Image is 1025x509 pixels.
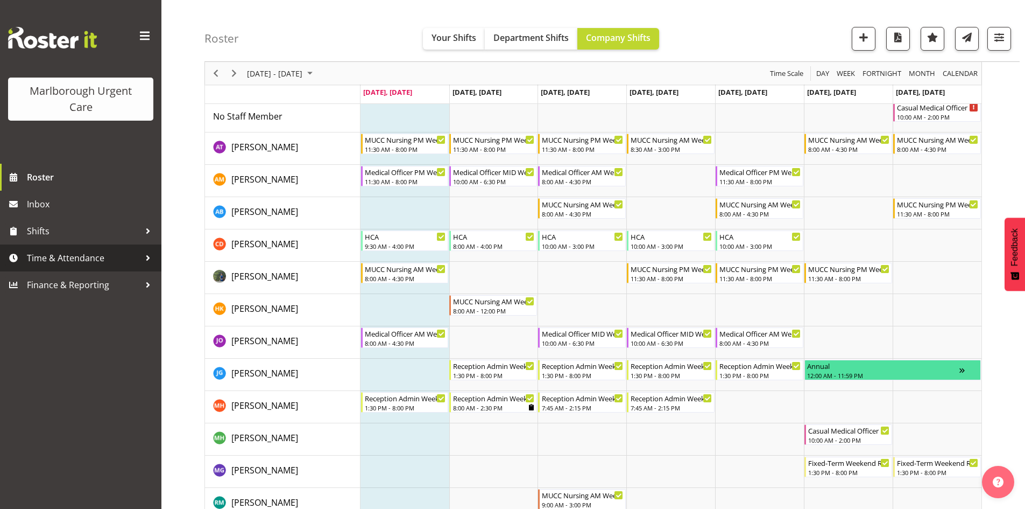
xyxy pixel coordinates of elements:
[365,177,446,186] div: 11:30 AM - 8:00 PM
[231,432,298,444] span: [PERSON_NAME]
[27,196,156,212] span: Inbox
[27,277,140,293] span: Finance & Reporting
[577,28,659,50] button: Company Shifts
[542,210,623,218] div: 8:00 AM - 4:30 PM
[941,67,980,80] button: Month
[453,177,534,186] div: 10:00 AM - 6:30 PM
[541,87,590,97] span: [DATE], [DATE]
[453,296,534,306] div: MUCC Nursing AM Weekday
[231,238,298,250] span: [PERSON_NAME]
[542,199,623,210] div: MUCC Nursing AM Weekday
[361,134,449,154] div: Agnes Tyson"s event - MUCC Nursing PM Weekday Begin From Monday, September 8, 2025 at 11:30:00 AM...
[453,134,534,145] div: MUCC Nursing PM Weekday
[538,327,626,348] div: Jenny O'Donnell"s event - Medical Officer MID Weekday Begin From Wednesday, September 10, 2025 at...
[542,145,623,154] div: 11:30 AM - 8:00 PM
[453,242,534,250] div: 8:00 AM - 4:00 PM
[897,199,978,210] div: MUCC Nursing PM Weekends
[365,403,446,412] div: 1:30 PM - 8:00 PM
[453,360,534,371] div: Reception Admin Weekday PM
[631,242,712,250] div: 10:00 AM - 3:00 PM
[716,360,803,380] div: Josephine Godinez"s event - Reception Admin Weekday PM Begin From Friday, September 12, 2025 at 1...
[365,242,446,250] div: 9:30 AM - 4:00 PM
[893,101,981,122] div: No Staff Member"s event - Casual Medical Officer Weekend Begin From Sunday, September 14, 2025 at...
[897,468,978,477] div: 1:30 PM - 8:00 PM
[449,392,537,413] div: Margret Hall"s event - Reception Admin Weekday AM Begin From Tuesday, September 9, 2025 at 8:00:0...
[365,263,446,274] div: MUCC Nursing AM Weekday
[538,360,626,380] div: Josephine Godinez"s event - Reception Admin Weekday PM Begin From Wednesday, September 10, 2025 a...
[719,166,801,177] div: Medical Officer PM Weekday
[361,263,449,283] div: Gloria Varghese"s event - MUCC Nursing AM Weekday Begin From Monday, September 8, 2025 at 8:00:00...
[807,87,856,97] span: [DATE], [DATE]
[719,339,801,347] div: 8:00 AM - 4:30 PM
[987,27,1011,51] button: Filter Shifts
[205,262,360,294] td: Gloria Varghese resource
[942,67,979,80] span: calendar
[631,403,712,412] div: 7:45 AM - 2:15 PM
[231,173,298,185] span: [PERSON_NAME]
[542,339,623,347] div: 10:00 AM - 6:30 PM
[205,100,360,133] td: No Staff Member resource
[209,67,223,80] button: Previous
[804,424,892,445] div: Marisa Hoogenboom"s event - Casual Medical Officer Weekend Begin From Saturday, September 13, 202...
[538,198,626,219] div: Andrew Brooks"s event - MUCC Nursing AM Weekday Begin From Wednesday, September 10, 2025 at 8:00:...
[719,199,801,210] div: MUCC Nursing AM Weekday
[897,210,978,218] div: 11:30 AM - 8:00 PM
[718,87,767,97] span: [DATE], [DATE]
[213,110,282,122] span: No Staff Member
[449,360,537,380] div: Josephine Godinez"s event - Reception Admin Weekday PM Begin From Tuesday, September 9, 2025 at 1...
[886,27,910,51] button: Download a PDF of the roster according to the set date range.
[852,27,875,51] button: Add a new shift
[365,339,446,347] div: 8:00 AM - 4:30 PM
[493,32,569,44] span: Department Shifts
[365,134,446,145] div: MUCC Nursing PM Weekday
[365,274,446,283] div: 8:00 AM - 4:30 PM
[231,334,298,347] a: [PERSON_NAME]
[716,166,803,186] div: Alexandra Madigan"s event - Medical Officer PM Weekday Begin From Friday, September 12, 2025 at 1...
[716,198,803,219] div: Andrew Brooks"s event - MUCC Nursing AM Weekday Begin From Friday, September 12, 2025 at 8:00:00 ...
[586,32,651,44] span: Company Shifts
[808,436,889,444] div: 10:00 AM - 2:00 PM
[19,83,143,115] div: Marlborough Urgent Care
[361,166,449,186] div: Alexandra Madigan"s event - Medical Officer PM Weekday Begin From Monday, September 8, 2025 at 11...
[542,177,623,186] div: 8:00 AM - 4:30 PM
[205,359,360,391] td: Josephine Godinez resource
[538,166,626,186] div: Alexandra Madigan"s event - Medical Officer AM Weekday Begin From Wednesday, September 10, 2025 a...
[365,145,446,154] div: 11:30 AM - 8:00 PM
[542,242,623,250] div: 10:00 AM - 3:00 PM
[897,457,978,468] div: Fixed-Term Weekend Reception
[631,371,712,380] div: 1:30 PM - 8:00 PM
[231,496,298,509] a: [PERSON_NAME]
[808,468,889,477] div: 1:30 PM - 8:00 PM
[716,327,803,348] div: Jenny O'Donnell"s event - Medical Officer AM Weekday Begin From Friday, September 12, 2025 at 8:0...
[808,457,889,468] div: Fixed-Term Weekend Reception
[231,141,298,153] span: [PERSON_NAME]
[631,263,712,274] div: MUCC Nursing PM Weekday
[449,231,537,251] div: Cordelia Davies"s event - HCA Begin From Tuesday, September 9, 2025 at 8:00:00 AM GMT+12:00 Ends ...
[542,328,623,339] div: Medical Officer MID Weekday
[538,134,626,154] div: Agnes Tyson"s event - MUCC Nursing PM Weekday Begin From Wednesday, September 10, 2025 at 11:30:0...
[719,274,801,283] div: 11:30 AM - 8:00 PM
[835,67,857,80] button: Timeline Week
[27,223,140,239] span: Shifts
[627,134,715,154] div: Agnes Tyson"s event - MUCC Nursing AM Weekday Begin From Thursday, September 11, 2025 at 8:30:00 ...
[432,32,476,44] span: Your Shifts
[453,371,534,380] div: 1:30 PM - 8:00 PM
[231,367,298,380] a: [PERSON_NAME]
[897,113,978,121] div: 10:00 AM - 2:00 PM
[542,393,623,403] div: Reception Admin Weekday AM
[908,67,936,80] span: Month
[631,328,712,339] div: Medical Officer MID Weekday
[631,339,712,347] div: 10:00 AM - 6:30 PM
[231,464,298,477] a: [PERSON_NAME]
[231,399,298,412] a: [PERSON_NAME]
[225,62,243,85] div: Next
[921,27,944,51] button: Highlight an important date within the roster.
[205,229,360,262] td: Cordelia Davies resource
[893,134,981,154] div: Agnes Tyson"s event - MUCC Nursing AM Weekends Begin From Sunday, September 14, 2025 at 8:00:00 A...
[542,490,623,500] div: MUCC Nursing AM Weekday
[231,238,298,250] a: [PERSON_NAME]
[365,393,446,403] div: Reception Admin Weekday PM
[993,477,1003,487] img: help-xxl-2.png
[897,102,978,113] div: Casual Medical Officer Weekend
[485,28,577,50] button: Department Shifts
